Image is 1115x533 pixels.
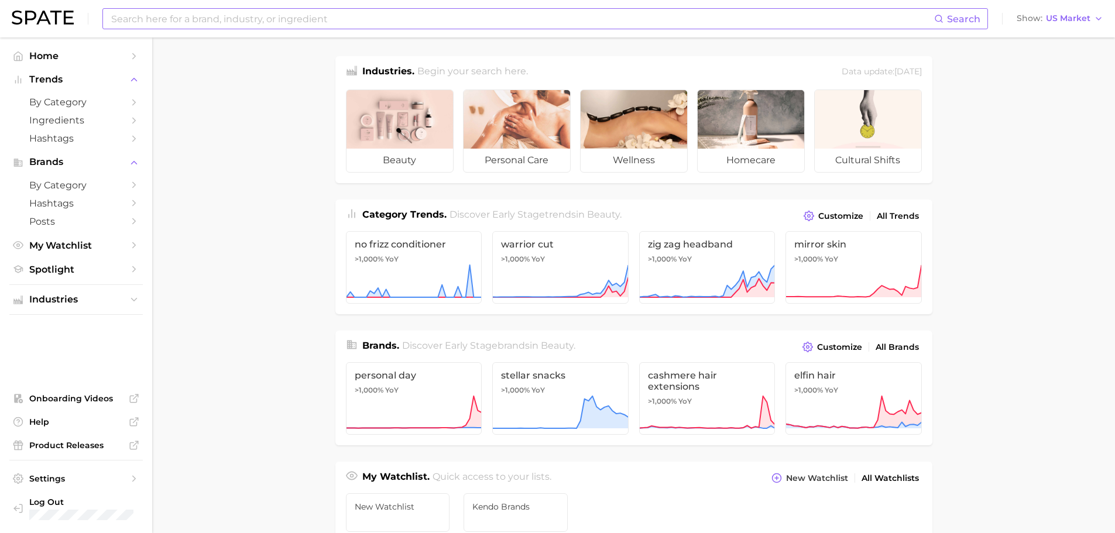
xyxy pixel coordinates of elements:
[9,129,143,147] a: Hashtags
[29,216,123,227] span: Posts
[1014,11,1106,26] button: ShowUS Market
[362,64,414,80] h1: Industries.
[785,362,922,435] a: elfin hair>1,000% YoY
[580,90,688,173] a: wellness
[639,362,776,435] a: cashmere hair extensions>1,000% YoY
[29,393,123,404] span: Onboarding Videos
[463,90,571,173] a: personal care
[29,157,123,167] span: Brands
[385,255,399,264] span: YoY
[800,339,864,355] button: Customize
[648,370,767,392] span: cashmere hair extensions
[785,231,922,304] a: mirror skin>1,000% YoY
[501,239,620,250] span: warrior cut
[541,340,574,351] span: beauty
[9,236,143,255] a: My Watchlist
[587,209,620,220] span: beauty
[9,176,143,194] a: by Category
[29,133,123,144] span: Hashtags
[355,370,474,381] span: personal day
[794,255,823,263] span: >1,000%
[678,397,692,406] span: YoY
[29,74,123,85] span: Trends
[801,208,866,224] button: Customize
[355,239,474,250] span: no frizz conditioner
[648,397,677,405] span: >1,000%
[362,209,447,220] span: Category Trends .
[492,362,629,435] a: stellar snacks>1,000% YoY
[794,239,913,250] span: mirror skin
[825,255,838,264] span: YoY
[9,413,143,431] a: Help
[29,417,123,427] span: Help
[385,386,399,395] span: YoY
[464,493,568,532] a: Kendo Brands
[876,342,919,352] span: All Brands
[9,493,143,524] a: Log out. Currently logged in with e-mail jessica.barrett@kendobrands.com.
[769,470,850,486] button: New Watchlist
[697,90,805,173] a: homecare
[402,340,575,351] span: Discover Early Stage brands in .
[1046,15,1090,22] span: US Market
[501,370,620,381] span: stellar snacks
[29,440,123,451] span: Product Releases
[9,291,143,308] button: Industries
[346,493,450,532] a: New Watchlist
[29,264,123,275] span: Spotlight
[472,502,559,511] span: Kendo Brands
[862,473,919,483] span: All Watchlists
[29,240,123,251] span: My Watchlist
[464,149,570,172] span: personal care
[842,64,922,80] div: Data update: [DATE]
[531,386,545,395] span: YoY
[362,470,430,486] h1: My Watchlist.
[874,208,922,224] a: All Trends
[794,386,823,394] span: >1,000%
[492,231,629,304] a: warrior cut>1,000% YoY
[9,212,143,231] a: Posts
[362,340,399,351] span: Brands .
[9,470,143,487] a: Settings
[814,90,922,173] a: cultural shifts
[639,231,776,304] a: zig zag headband>1,000% YoY
[9,71,143,88] button: Trends
[678,255,692,264] span: YoY
[873,339,922,355] a: All Brands
[501,386,530,394] span: >1,000%
[1017,15,1042,22] span: Show
[818,211,863,221] span: Customize
[29,97,123,108] span: by Category
[9,93,143,111] a: by Category
[9,194,143,212] a: Hashtags
[346,362,482,435] a: personal day>1,000% YoY
[786,473,848,483] span: New Watchlist
[29,497,169,507] span: Log Out
[9,390,143,407] a: Onboarding Videos
[698,149,804,172] span: homecare
[29,180,123,191] span: by Category
[825,386,838,395] span: YoY
[29,50,123,61] span: Home
[29,294,123,305] span: Industries
[29,198,123,209] span: Hashtags
[501,255,530,263] span: >1,000%
[581,149,687,172] span: wellness
[648,255,677,263] span: >1,000%
[9,436,143,454] a: Product Releases
[947,13,980,25] span: Search
[794,370,913,381] span: elfin hair
[815,149,921,172] span: cultural shifts
[346,231,482,304] a: no frizz conditioner>1,000% YoY
[355,386,383,394] span: >1,000%
[110,9,934,29] input: Search here for a brand, industry, or ingredient
[450,209,622,220] span: Discover Early Stage trends in .
[9,260,143,278] a: Spotlight
[346,90,454,173] a: beauty
[9,153,143,171] button: Brands
[648,239,767,250] span: zig zag headband
[12,11,74,25] img: SPATE
[417,64,528,80] h2: Begin your search here.
[531,255,545,264] span: YoY
[355,255,383,263] span: >1,000%
[29,115,123,126] span: Ingredients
